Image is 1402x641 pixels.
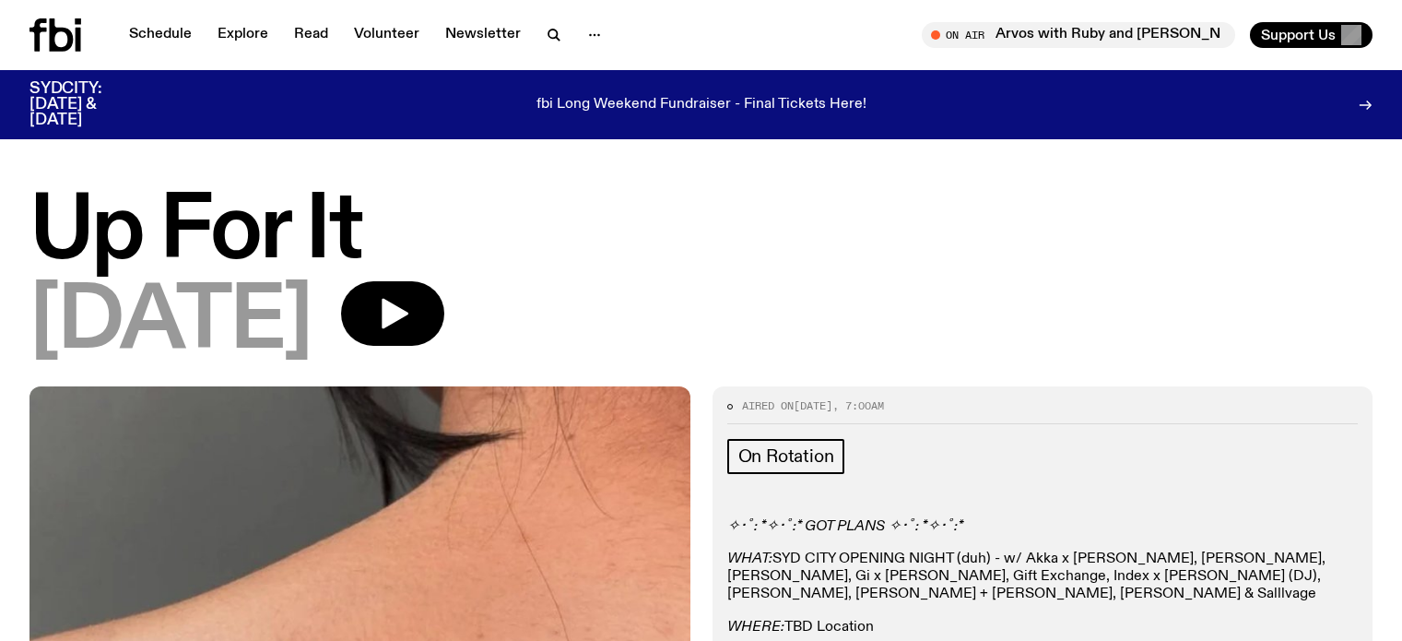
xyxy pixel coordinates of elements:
[794,398,832,413] span: [DATE]
[29,81,147,128] h3: SYDCITY: [DATE] & [DATE]
[434,22,532,48] a: Newsletter
[206,22,279,48] a: Explore
[727,552,772,566] em: WHAT:
[343,22,430,48] a: Volunteer
[29,281,312,364] span: [DATE]
[727,620,784,635] em: WHERE:
[1250,22,1373,48] button: Support Us
[283,22,339,48] a: Read
[118,22,203,48] a: Schedule
[727,439,845,474] a: On Rotation
[727,551,1359,604] p: SYD CITY OPENING NIGHT (duh) - w/ Akka x [PERSON_NAME], [PERSON_NAME], [PERSON_NAME], Gi x [PERSO...
[727,619,1359,636] p: TBD Location
[727,519,963,534] em: ✧･ﾟ: *✧･ﾟ:* GOT PLANS ✧･ﾟ: *✧･ﾟ:*
[922,22,1235,48] button: On AirArvos with Ruby and [PERSON_NAME]
[832,398,884,413] span: , 7:00am
[536,97,866,113] p: fbi Long Weekend Fundraiser - Final Tickets Here!
[1261,27,1336,43] span: Support Us
[742,398,794,413] span: Aired on
[738,446,834,467] span: On Rotation
[29,191,1373,274] h1: Up For It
